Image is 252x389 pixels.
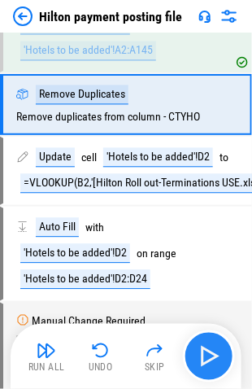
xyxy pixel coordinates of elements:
img: Back [13,7,33,26]
div: on [137,248,148,260]
img: Undo [91,341,111,361]
div: to [219,152,228,164]
div: with [85,222,104,234]
div: Update [36,148,75,168]
div: Remove Duplicates [36,85,128,105]
img: Run All [37,341,56,361]
div: Skip [145,363,165,373]
img: Main button [196,343,222,369]
img: Settings menu [219,7,239,26]
div: Manual Change Required [32,316,146,328]
button: Run All [20,337,72,376]
div: Hilton payment posting file [39,9,182,24]
button: Skip [128,337,180,376]
button: Undo [75,337,127,376]
div: 'Hotels to be added'!D2:D24 [20,270,150,290]
div: range [150,248,176,260]
div: cell [81,152,97,164]
img: Support [198,10,211,23]
div: 'Hotels to be added'!D2 [103,148,213,168]
div: Auto Fill [36,218,79,238]
div: Run All [28,363,65,373]
div: 'Hotels to be added'!A2:A145 [20,42,156,61]
div: 'Hotels to be added'!D2 [20,244,130,264]
div: Remove duplicates from column - CTYHO [16,85,218,124]
img: Skip [145,341,164,361]
div: Undo [89,363,113,373]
